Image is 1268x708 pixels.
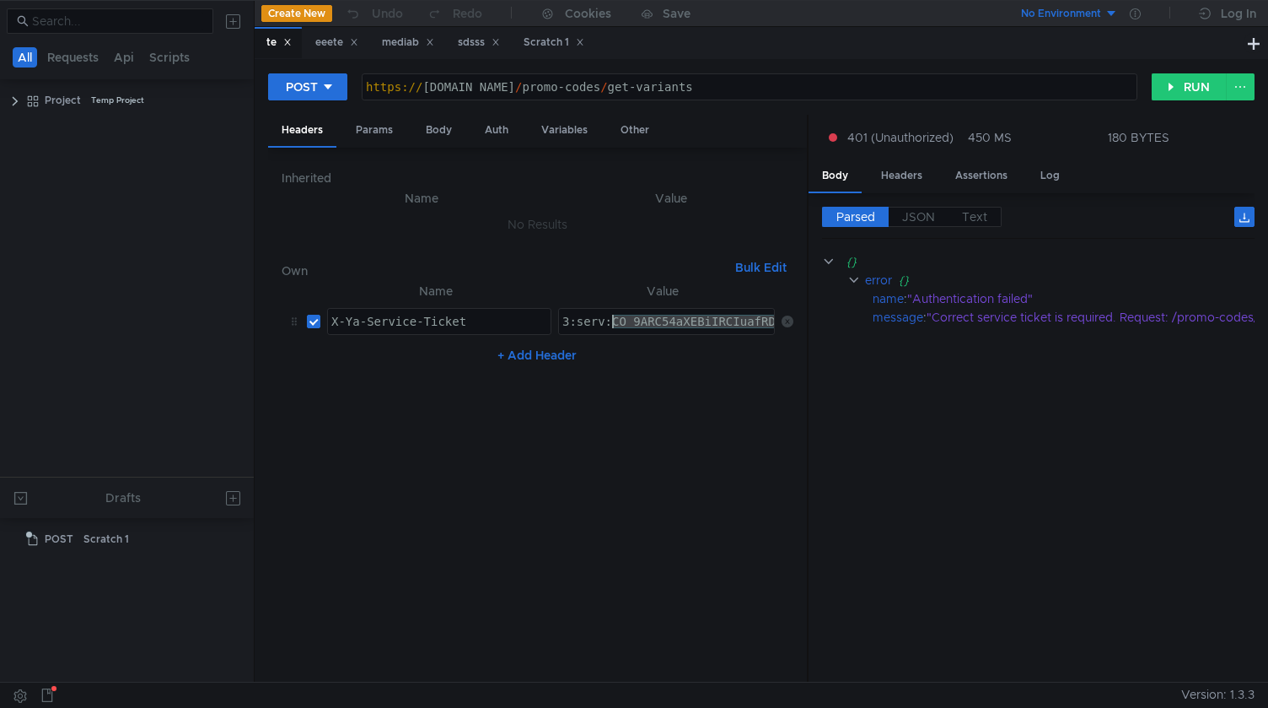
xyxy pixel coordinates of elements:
div: Log In [1221,3,1256,24]
h6: Own [282,261,728,281]
div: POST [286,78,318,96]
div: 180 BYTES [1108,130,1169,145]
div: Save [663,8,690,19]
div: Drafts [105,488,141,508]
div: Body [809,160,862,193]
div: No Environment [1021,6,1101,22]
span: Text [962,209,987,224]
button: POST [268,73,347,100]
div: Redo [453,3,482,24]
div: te [266,34,292,51]
span: Parsed [836,209,875,224]
div: mediab [382,34,434,51]
input: Search... [32,12,203,30]
button: + Add Header [491,345,583,365]
div: Scratch 1 [83,527,129,552]
div: Cookies [565,3,611,24]
button: All [13,47,37,68]
div: message [873,308,923,327]
div: Scratch 1 [524,34,584,51]
div: Params [342,115,406,146]
h6: Inherited [282,168,793,188]
span: 401 (Unauthorized) [847,128,954,147]
div: Project [45,88,81,113]
button: RUN [1152,73,1227,100]
button: Redo [415,1,494,26]
div: Assertions [942,160,1021,192]
th: Name [295,188,549,208]
button: Scripts [144,47,195,68]
div: 450 MS [968,130,1012,145]
th: Name [320,281,551,301]
button: Undo [332,1,415,26]
div: Undo [372,3,403,24]
nz-embed-empty: No Results [508,217,567,232]
button: Api [109,47,139,68]
div: sdsss [458,34,500,51]
div: Log [1027,160,1073,192]
span: Version: 1.3.3 [1181,683,1255,707]
span: JSON [902,209,935,224]
div: Headers [868,160,936,192]
div: Body [412,115,465,146]
div: name [873,289,904,308]
th: Value [548,188,792,208]
button: Requests [42,47,104,68]
div: Headers [268,115,336,148]
div: Other [607,115,663,146]
div: Variables [528,115,601,146]
div: Temp Project [91,88,144,113]
button: Create New [261,5,332,22]
button: Bulk Edit [728,257,793,278]
div: error [864,271,891,289]
th: Value [551,281,775,301]
span: POST [45,527,73,552]
div: Auth [471,115,522,146]
div: eeete [315,34,358,51]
